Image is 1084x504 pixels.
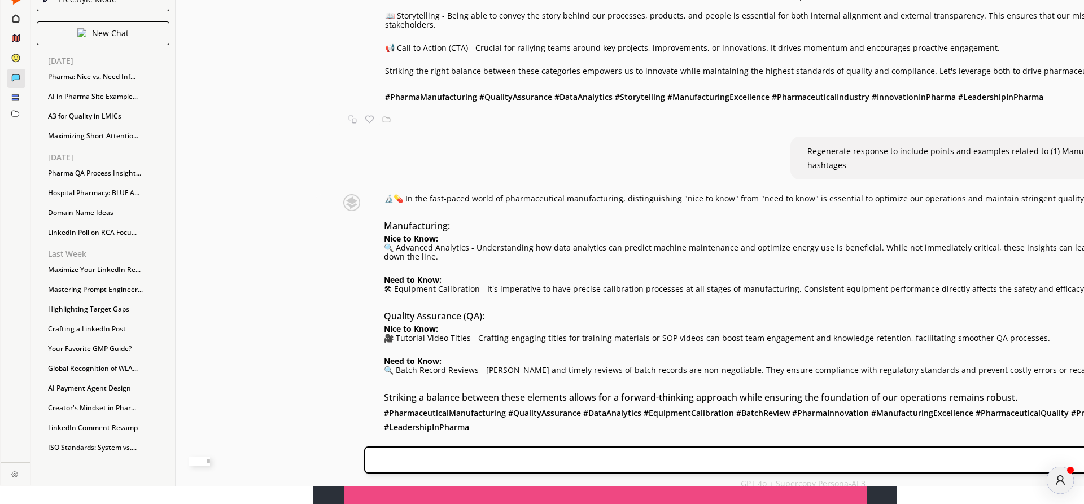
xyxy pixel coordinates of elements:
div: AI in Pharma Site Example... [42,88,175,105]
strong: Nice to Know: [384,233,438,244]
div: Crafting a LinkedIn Post [42,321,175,338]
b: # PharmaManufacturing #QualityAssurance #DataAnalytics #Storytelling #ManufacturingExcellence #Ph... [385,91,1043,102]
div: AI Payment Agent Design [42,380,175,397]
div: ISO Standards: System vs.... [42,439,175,456]
div: Mastering Prompt Engineer... [42,281,175,298]
p: [DATE] [48,153,175,162]
img: Close [77,28,86,37]
div: Highlighting Target Gaps [42,301,175,318]
img: Save [382,115,391,124]
a: Close [1,463,30,483]
div: LinkedIn Poll on RCA Focu... [42,224,175,241]
div: LinkedIn Comment Revamp [42,419,175,436]
button: atlas-launcher [1047,467,1074,494]
img: Copy [348,115,357,124]
div: Pharma: Nice vs. Need Inf... [42,68,175,85]
p: Last Week [48,249,175,258]
div: Global Recognition of WLA... [42,360,175,377]
strong: Nice to Know: [384,323,438,334]
div: Domain Name Ideas [42,204,175,221]
img: Favorite [365,115,374,124]
p: GPT 4o + Supercopy Persona-AI 3 [741,479,866,488]
div: Creator's Mindset in Phar... [42,400,175,417]
div: Pharma QA Process Insight... [42,165,175,182]
div: Your Favorite GMP Guide? [42,340,175,357]
div: Maximize Your LinkedIn Re... [42,261,175,278]
p: New Chat [92,29,129,38]
img: Close [325,194,378,211]
strong: Need to Know: [384,356,442,366]
strong: Need to Know: [384,274,442,285]
div: atlas-message-author-avatar [1047,467,1074,494]
div: A3 for Quality in LMICs [42,108,175,125]
div: Maximizing Short Attentio... [42,128,175,144]
div: Hospital Pharmacy: BLUF A... [42,185,175,201]
p: [DATE] [48,56,175,65]
img: Close [11,471,18,477]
